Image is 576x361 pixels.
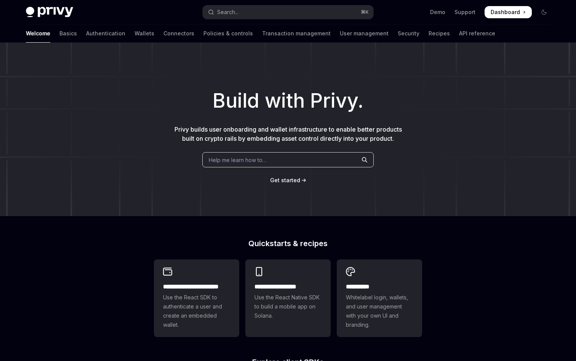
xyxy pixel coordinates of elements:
a: Dashboard [485,6,532,18]
span: Get started [270,177,300,183]
button: Open search [203,5,373,19]
a: Welcome [26,24,50,43]
a: Authentication [86,24,125,43]
a: Demo [430,8,445,16]
a: **** **** **** ***Use the React Native SDK to build a mobile app on Solana. [245,259,331,337]
span: Use the React SDK to authenticate a user and create an embedded wallet. [163,293,230,329]
span: Use the React Native SDK to build a mobile app on Solana. [254,293,322,320]
span: Whitelabel login, wallets, and user management with your own UI and branding. [346,293,413,329]
a: Recipes [429,24,450,43]
a: Wallets [134,24,154,43]
a: Connectors [163,24,194,43]
span: ⌘ K [361,9,369,15]
h2: Quickstarts & recipes [154,240,422,247]
a: Transaction management [262,24,331,43]
a: API reference [459,24,495,43]
a: Policies & controls [203,24,253,43]
span: Privy builds user onboarding and wallet infrastructure to enable better products built on crypto ... [174,126,402,142]
a: **** *****Whitelabel login, wallets, and user management with your own UI and branding. [337,259,422,337]
span: Dashboard [491,8,520,16]
img: dark logo [26,7,73,17]
a: Get started [270,177,300,184]
span: Help me learn how to… [209,156,267,164]
a: Security [398,24,419,43]
div: Search... [217,8,238,17]
h1: Build with Privy. [12,86,564,116]
a: User management [340,24,389,43]
a: Support [454,8,475,16]
a: Basics [59,24,77,43]
button: Toggle dark mode [538,6,550,18]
